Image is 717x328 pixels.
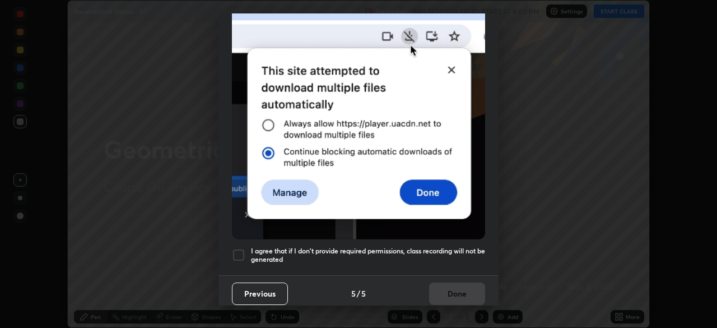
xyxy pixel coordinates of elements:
[251,247,485,264] h5: I agree that if I don't provide required permissions, class recording will not be generated
[361,288,366,299] h4: 5
[232,283,288,305] button: Previous
[357,288,360,299] h4: /
[351,288,356,299] h4: 5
